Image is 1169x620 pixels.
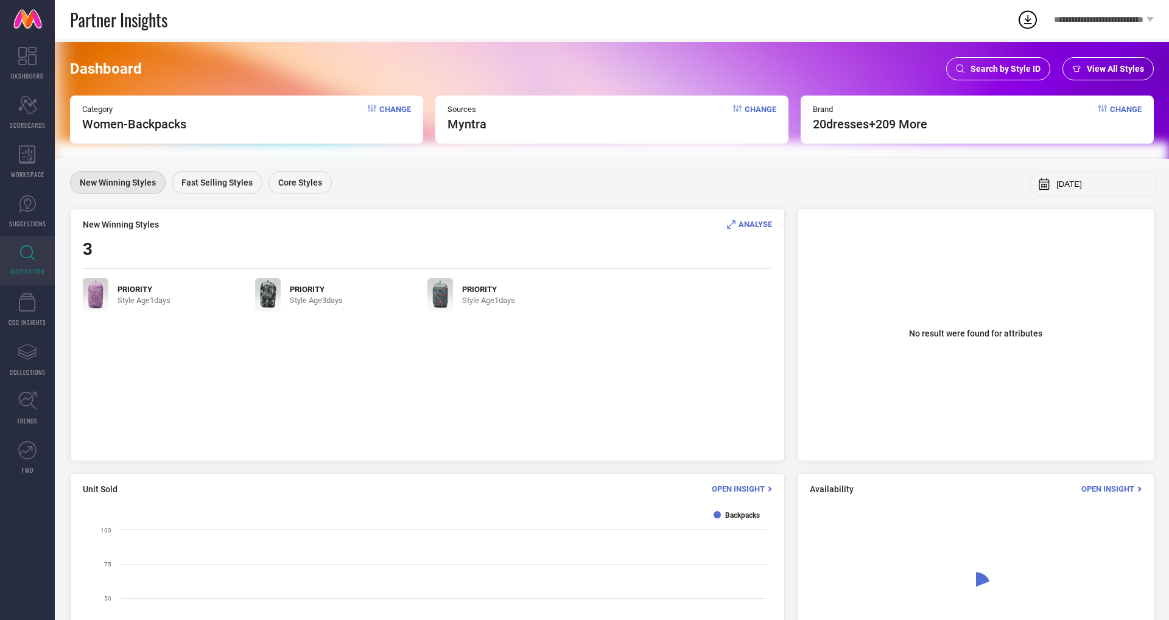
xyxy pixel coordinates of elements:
span: Core Styles [278,178,322,187]
span: Dashboard [70,60,142,77]
span: Sources [448,105,486,114]
text: Backpacks [725,511,760,520]
span: WORKSPACE [11,170,44,179]
span: SUGGESTIONS [9,219,46,228]
span: Style Age 1 days [118,296,170,305]
span: Category [82,105,186,114]
span: Search by Style ID [971,64,1041,74]
span: Change [1110,105,1142,131]
img: va0ITYmJ_c1a9fe5d81a644df8cfade93a1da77b4.jpg [255,278,281,312]
img: eVpZMNFq_4fc72d3518de4fc1aa3d9897966b7802.jpg [83,278,108,312]
span: View All Styles [1087,64,1144,74]
span: Change [745,105,776,131]
text: 75 [104,561,111,568]
span: No result were found for attributes [909,329,1042,338]
span: Women-Backpacks [82,117,186,131]
span: PRIORITY [290,285,343,294]
span: Style Age 1 days [462,296,515,305]
span: INSPIRATION [10,266,44,276]
span: Unit Sold [83,484,118,494]
span: ANALYSE [739,220,772,229]
span: TRENDS [17,416,38,425]
span: Open Insight [712,484,765,493]
span: Fast Selling Styles [181,178,253,187]
span: New Winning Styles [80,178,156,187]
span: PRIORITY [118,285,170,294]
span: New Winning Styles [83,220,159,229]
span: Style Age 3 days [290,296,343,305]
span: 3 [83,239,93,259]
text: 50 [104,595,111,602]
text: 100 [100,527,111,534]
span: Change [379,105,411,131]
img: cws4i63A_33ad1c8111f34d9187137c3034f8c2c0.jpg [427,278,453,312]
div: Open Insight [1081,483,1142,495]
span: Brand [813,105,927,114]
div: Open download list [1017,9,1039,30]
div: Open Insight [712,483,772,495]
span: Open Insight [1081,484,1134,493]
span: COLLECTIONS [10,367,46,377]
input: Select month [1056,179,1148,189]
span: Availability [810,484,854,494]
span: PRIORITY [462,285,515,294]
span: DASHBOARD [11,71,44,80]
span: 20dresses +209 More [813,117,927,131]
span: SCORECARDS [10,120,46,130]
span: CDC INSIGHTS [9,318,46,327]
span: myntra [448,117,486,131]
span: Partner Insights [70,7,167,32]
span: FWD [22,465,33,475]
div: Analyse [727,218,772,230]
